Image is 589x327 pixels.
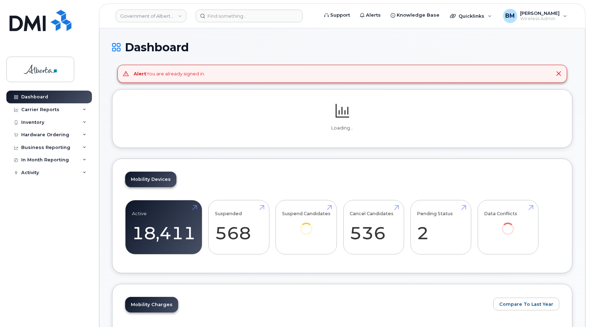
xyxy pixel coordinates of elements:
a: Active 18,411 [132,204,196,251]
a: Data Conflicts [484,204,532,245]
h1: Dashboard [112,41,572,53]
a: Mobility Charges [125,297,178,312]
span: Compare To Last Year [499,301,553,308]
a: Cancel Candidates 536 [350,204,397,251]
a: Mobility Devices [125,172,176,187]
a: Suspended 568 [215,204,263,251]
strong: Alert [134,71,146,76]
div: You are already signed in. [134,70,205,77]
button: Compare To Last Year [493,298,559,310]
a: Pending Status 2 [417,204,465,251]
p: Loading... [125,125,559,131]
a: Suspend Candidates [282,204,331,245]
